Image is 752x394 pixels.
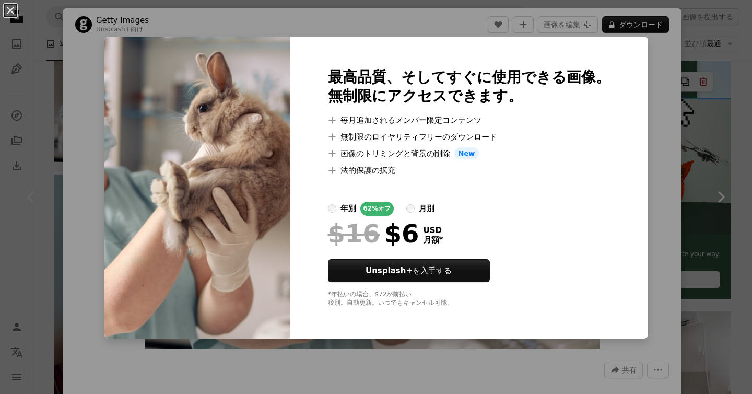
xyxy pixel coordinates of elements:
div: 年別 [340,202,356,215]
strong: Unsplash+ [366,266,413,275]
span: USD [424,226,443,235]
div: 62% オフ [360,202,394,216]
h2: 最高品質、そしてすぐに使用できる画像。 無制限にアクセスできます。 [328,68,610,106]
li: 無制限のロイヤリティフリーのダウンロード [328,131,610,143]
button: Unsplash+を入手する [328,259,490,282]
input: 月別 [406,204,415,213]
li: 画像のトリミングと背景の削除 [328,147,610,160]
div: *年払いの場合、 $72 が前払い 税別。自動更新。いつでもキャンセル可能。 [328,291,610,307]
li: 法的保護の拡充 [328,164,610,177]
div: $6 [328,220,419,247]
img: premium_photo-1664301168471-1e0d7ddebd3a [104,37,290,339]
input: 年別62%オフ [328,204,336,213]
span: New [454,147,479,160]
li: 毎月追加されるメンバー限定コンテンツ [328,114,610,126]
div: 月別 [419,202,434,215]
span: $16 [328,220,380,247]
